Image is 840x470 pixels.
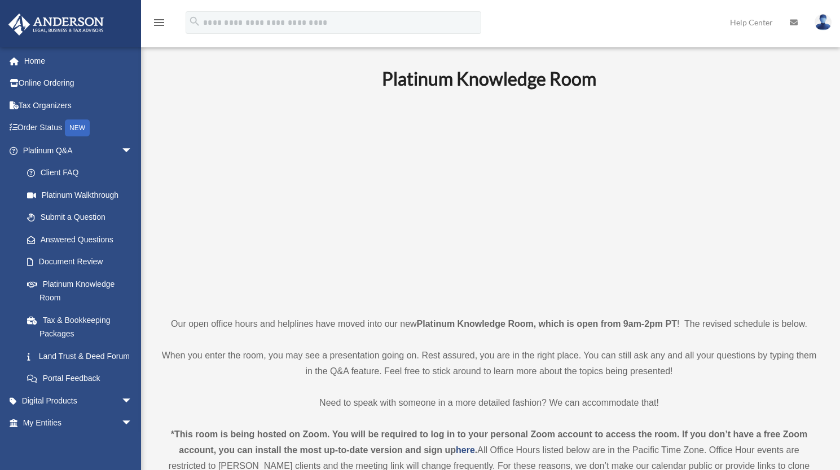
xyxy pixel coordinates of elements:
span: arrow_drop_down [121,389,144,413]
a: Submit a Question [16,206,149,229]
a: here [456,445,475,455]
img: Anderson Advisors Platinum Portal [5,14,107,36]
a: Order StatusNEW [8,117,149,140]
strong: . [475,445,477,455]
a: My Entitiesarrow_drop_down [8,412,149,434]
a: Tax Organizers [8,94,149,117]
p: When you enter the room, you may see a presentation going on. Rest assured, you are in the right ... [161,348,817,379]
a: Tax & Bookkeeping Packages [16,309,149,345]
span: arrow_drop_down [121,139,144,162]
a: Client FAQ [16,162,149,184]
a: Platinum Knowledge Room [16,273,144,309]
a: Platinum Walkthrough [16,184,149,206]
a: Online Ordering [8,72,149,95]
a: Digital Productsarrow_drop_down [8,389,149,412]
a: Document Review [16,251,149,273]
iframe: 231110_Toby_KnowledgeRoom [320,105,658,295]
b: Platinum Knowledge Room [382,68,596,90]
p: Our open office hours and helplines have moved into our new ! The revised schedule is below. [161,316,817,332]
img: User Pic [815,14,832,30]
a: menu [152,20,166,29]
a: Portal Feedback [16,367,149,390]
i: menu [152,16,166,29]
div: NEW [65,119,90,136]
p: Need to speak with someone in a more detailed fashion? We can accommodate that! [161,395,817,411]
strong: *This room is being hosted on Zoom. You will be required to log in to your personal Zoom account ... [171,429,807,455]
a: Land Trust & Deed Forum [16,345,149,367]
a: Platinum Q&Aarrow_drop_down [8,139,149,162]
a: Home [8,50,149,72]
strong: Platinum Knowledge Room, which is open from 9am-2pm PT [417,319,677,329]
a: Answered Questions [16,228,149,251]
i: search [188,15,201,28]
span: arrow_drop_down [121,412,144,435]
